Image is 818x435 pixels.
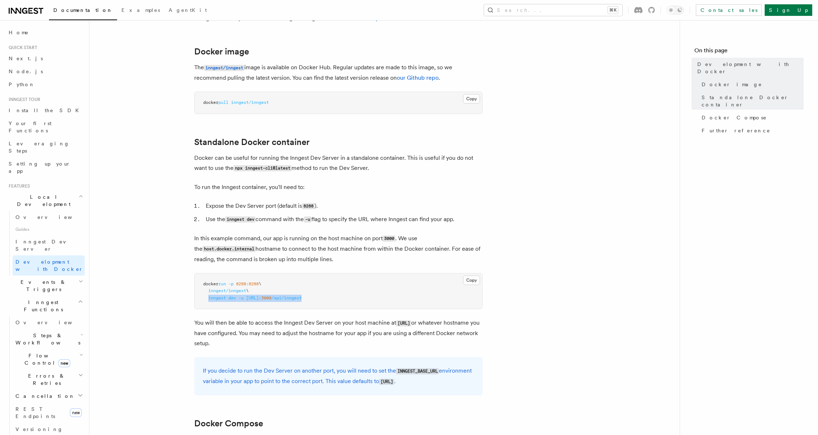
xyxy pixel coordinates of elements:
[13,235,85,255] a: Inngest Dev Server
[13,255,85,276] a: Development with Docker
[249,281,259,286] span: 8288
[379,379,394,385] code: [URL]
[13,211,85,224] a: Overview
[383,236,395,242] code: 3000
[702,114,767,121] span: Docker Compose
[169,7,207,13] span: AgentKit
[208,288,246,293] span: inngest/inngest
[396,368,439,374] code: INNGEST_BASE_URL
[6,26,85,39] a: Home
[6,104,85,117] a: Install the SDK
[228,281,234,286] span: -p
[194,47,249,57] a: Docker image
[49,2,117,20] a: Documentation
[228,295,236,300] span: dev
[194,153,483,173] p: Docker can be useful for running the Inngest Dev Server in a standalone container. This is useful...
[58,359,70,367] span: new
[208,295,226,300] span: inngest
[203,100,218,105] span: docker
[702,127,770,134] span: Further reference
[13,224,85,235] span: Guides
[70,408,82,417] span: new
[117,2,164,19] a: Examples
[304,216,311,223] code: -u
[6,183,30,189] span: Features
[15,320,90,325] span: Overview
[246,281,249,286] span: :
[699,111,804,124] a: Docker Compose
[702,94,804,108] span: Standalone Docker container
[15,426,63,432] span: Versioning
[271,295,302,300] span: /api/inngest
[6,97,40,102] span: Inngest tour
[15,406,55,419] span: REST Endpoints
[694,46,804,58] h4: On this page
[194,318,483,348] p: You will then be able to access the Inngest Dev Server on your host machine at or whatever hostna...
[765,4,812,16] a: Sign Up
[6,52,85,65] a: Next.js
[667,6,684,14] button: Toggle dark mode
[203,366,474,387] p: If you decide to run the Dev Server on another port, you will need to set the environment variabl...
[246,295,261,300] span: [URL]:
[397,74,439,81] a: our Github repo
[9,161,71,174] span: Setting up your app
[694,58,804,78] a: Development with Docker
[53,7,113,13] span: Documentation
[204,65,244,71] code: inngest/inngest
[194,418,263,429] a: Docker Compose
[13,392,75,400] span: Cancellation
[608,6,618,14] kbd: ⌘K
[6,276,85,296] button: Events & Triggers
[696,4,762,16] a: Contact sales
[239,295,244,300] span: -u
[396,320,411,326] code: [URL]
[6,137,85,157] a: Leveraging Steps
[236,281,246,286] span: 8288
[204,214,483,225] li: Use the command with the flag to specify the URL where Inngest can find your app.
[6,193,79,208] span: Local Development
[702,81,762,88] span: Docker image
[6,211,85,276] div: Local Development
[6,299,78,313] span: Inngest Functions
[13,332,80,346] span: Steps & Workflows
[15,239,77,252] span: Inngest Dev Server
[13,403,85,423] a: REST Endpointsnew
[234,165,292,171] code: npx inngest-cli@latest
[194,233,483,264] p: In this example command, our app is running on the host machine on port . We use the hostname to ...
[9,141,70,154] span: Leveraging Steps
[218,281,226,286] span: run
[6,78,85,91] a: Python
[699,78,804,91] a: Docker image
[6,45,37,50] span: Quick start
[204,201,483,211] li: Expose the Dev Server port (default is ).
[121,7,160,13] span: Examples
[203,281,218,286] span: docker
[13,372,78,387] span: Errors & Retries
[9,120,52,133] span: Your first Functions
[9,82,35,87] span: Python
[9,56,43,61] span: Next.js
[225,216,255,223] code: inngest dev
[13,390,85,403] button: Cancellation
[194,137,310,147] a: Standalone Docker container
[6,157,85,177] a: Setting up your app
[261,295,271,300] span: 3000
[463,276,480,285] button: Copy
[231,100,269,105] span: inngest/inngest
[9,107,83,113] span: Install the SDK
[204,64,244,71] a: inngest/inngest
[203,246,255,252] code: host.docker.internal
[6,296,85,316] button: Inngest Functions
[13,352,79,366] span: Flow Control
[6,278,79,293] span: Events & Triggers
[6,65,85,78] a: Node.js
[13,316,85,329] a: Overview
[13,369,85,390] button: Errors & Retries
[697,61,804,75] span: Development with Docker
[246,288,249,293] span: \
[9,29,29,36] span: Home
[699,91,804,111] a: Standalone Docker container
[164,2,211,19] a: AgentKit
[13,329,85,349] button: Steps & Workflows
[194,62,483,83] p: The image is available on Docker Hub. Regular updates are made to this image, so we recommend pul...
